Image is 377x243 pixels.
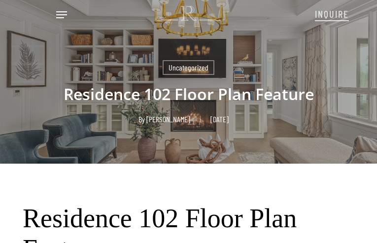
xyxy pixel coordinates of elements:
[315,8,349,20] span: INQUIRE
[200,116,239,123] span: [DATE]
[23,75,354,113] h1: Residence 102 Floor Plan Feature
[138,116,145,123] span: By
[56,10,67,20] a: Navigation Menu
[146,114,190,124] a: [PERSON_NAME]
[315,3,349,24] a: INQUIRE
[163,60,214,75] a: Uncategorized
